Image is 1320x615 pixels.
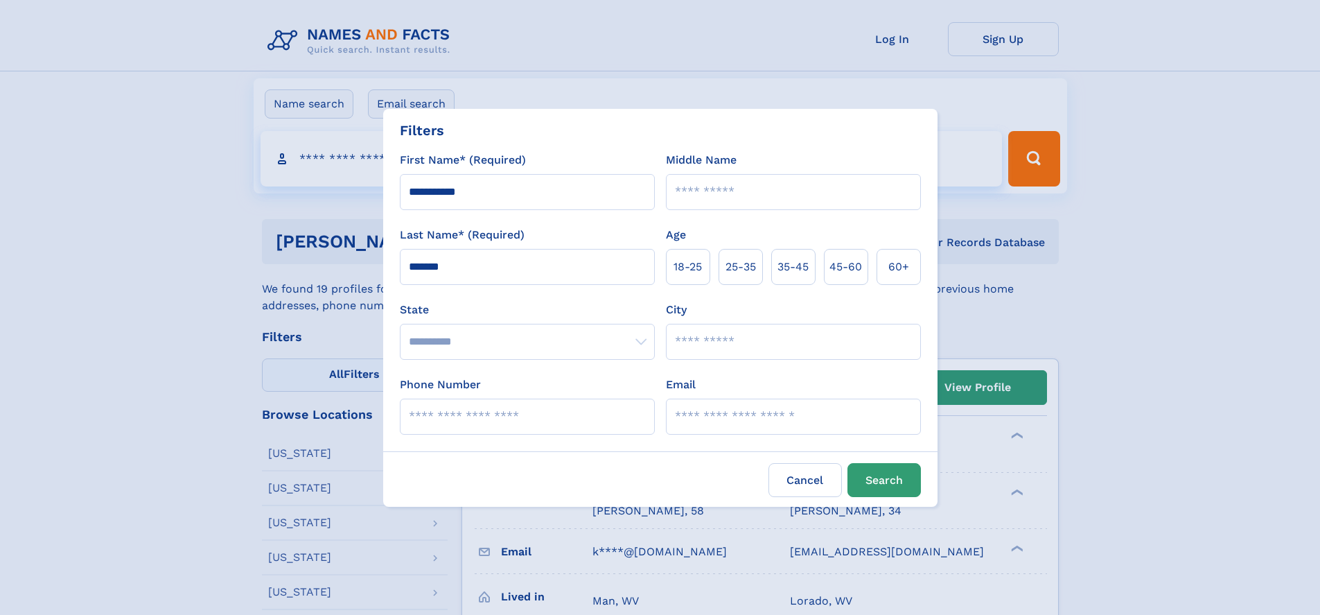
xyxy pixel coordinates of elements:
[400,152,526,168] label: First Name* (Required)
[674,259,702,275] span: 18‑25
[666,227,686,243] label: Age
[725,259,756,275] span: 25‑35
[666,302,687,318] label: City
[666,376,696,393] label: Email
[777,259,809,275] span: 35‑45
[888,259,909,275] span: 60+
[400,302,655,318] label: State
[400,120,444,141] div: Filters
[847,463,921,497] button: Search
[400,227,525,243] label: Last Name* (Required)
[400,376,481,393] label: Phone Number
[666,152,737,168] label: Middle Name
[768,463,842,497] label: Cancel
[829,259,862,275] span: 45‑60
